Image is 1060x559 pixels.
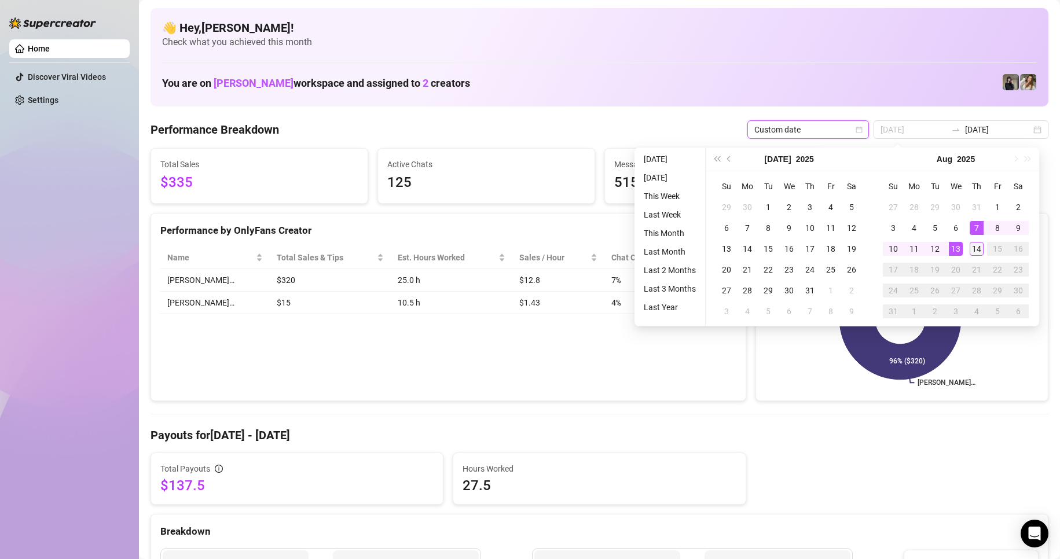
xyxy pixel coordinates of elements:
[845,200,859,214] div: 5
[639,152,700,166] li: [DATE]
[845,221,859,235] div: 12
[779,197,799,218] td: 2025-07-02
[761,221,775,235] div: 8
[925,259,945,280] td: 2025-08-19
[761,242,775,256] div: 15
[1008,280,1029,301] td: 2025-08-30
[845,284,859,297] div: 2
[1008,218,1029,238] td: 2025-08-09
[907,304,921,318] div: 1
[758,259,779,280] td: 2025-07-22
[945,238,966,259] td: 2025-08-13
[162,77,470,90] h1: You are on workspace and assigned to creators
[928,304,942,318] div: 2
[841,197,862,218] td: 2025-07-05
[28,44,50,53] a: Home
[886,200,900,214] div: 27
[820,259,841,280] td: 2025-07-25
[160,158,358,171] span: Total Sales
[987,259,1008,280] td: 2025-08-22
[987,176,1008,197] th: Fr
[886,221,900,235] div: 3
[716,259,737,280] td: 2025-07-20
[512,292,604,314] td: $1.43
[162,20,1037,36] h4: 👋 Hey, [PERSON_NAME] !
[824,221,838,235] div: 11
[214,77,294,89] span: [PERSON_NAME]
[928,200,942,214] div: 29
[1011,304,1025,318] div: 6
[270,247,391,269] th: Total Sales & Tips
[782,200,796,214] div: 2
[991,284,1004,297] div: 29
[937,148,952,171] button: Choose a month
[970,304,984,318] div: 4
[764,148,791,171] button: Choose a month
[966,301,987,322] td: 2025-09-04
[716,176,737,197] th: Su
[740,284,754,297] div: 28
[761,284,775,297] div: 29
[782,263,796,277] div: 23
[841,259,862,280] td: 2025-07-26
[151,427,1048,443] h4: Payouts for [DATE] - [DATE]
[758,301,779,322] td: 2025-08-05
[614,172,812,194] span: 515
[856,126,863,133] span: calendar
[716,301,737,322] td: 2025-08-03
[740,221,754,235] div: 7
[824,284,838,297] div: 1
[740,200,754,214] div: 30
[779,176,799,197] th: We
[883,301,904,322] td: 2025-08-31
[1021,520,1048,547] div: Open Intercom Messenger
[782,242,796,256] div: 16
[820,218,841,238] td: 2025-07-11
[991,221,1004,235] div: 8
[904,301,925,322] td: 2025-09-01
[918,379,975,387] text: [PERSON_NAME]…
[951,125,960,134] span: swap-right
[883,280,904,301] td: 2025-08-24
[970,284,984,297] div: 28
[604,247,736,269] th: Chat Conversion
[987,301,1008,322] td: 2025-09-05
[949,221,963,235] div: 6
[758,197,779,218] td: 2025-07-01
[463,476,736,495] span: 27.5
[611,251,720,264] span: Chat Conversion
[824,242,838,256] div: 18
[799,280,820,301] td: 2025-07-31
[761,200,775,214] div: 1
[720,263,733,277] div: 20
[758,280,779,301] td: 2025-07-29
[1011,284,1025,297] div: 30
[928,263,942,277] div: 19
[716,238,737,259] td: 2025-07-13
[737,197,758,218] td: 2025-06-30
[845,304,859,318] div: 9
[803,221,817,235] div: 10
[907,242,921,256] div: 11
[270,269,391,292] td: $320
[820,301,841,322] td: 2025-08-08
[28,95,58,105] a: Settings
[723,148,736,171] button: Previous month (PageUp)
[160,223,736,238] div: Performance by OnlyFans Creator
[758,176,779,197] th: Tu
[737,301,758,322] td: 2025-08-04
[957,148,975,171] button: Choose a year
[391,269,512,292] td: 25.0 h
[841,301,862,322] td: 2025-08-09
[391,292,512,314] td: 10.5 h
[886,284,900,297] div: 24
[799,176,820,197] th: Th
[796,148,814,171] button: Choose a year
[737,176,758,197] th: Mo
[845,263,859,277] div: 26
[820,280,841,301] td: 2025-08-01
[820,238,841,259] td: 2025-07-18
[945,218,966,238] td: 2025-08-06
[779,238,799,259] td: 2025-07-16
[949,284,963,297] div: 27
